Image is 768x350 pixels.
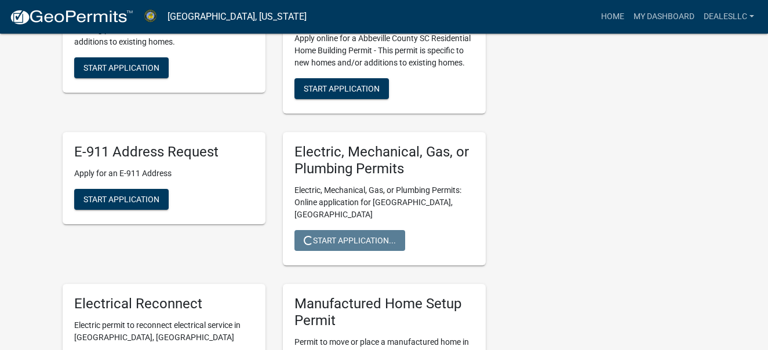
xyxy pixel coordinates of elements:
button: Start Application... [294,230,405,251]
button: Start Application [294,78,389,99]
p: Apply for an E-911 Address [74,167,254,180]
h5: Manufactured Home Setup Permit [294,296,474,329]
span: Start Application [83,195,159,204]
p: Apply online for a Abbeville County SC Residential Home Building Permit - This permit is specific... [294,32,474,69]
span: Start Application [304,84,380,93]
a: Home [596,6,629,28]
h5: Electrical Reconnect [74,296,254,312]
h5: Electric, Mechanical, Gas, or Plumbing Permits [294,144,474,177]
button: Start Application [74,57,169,78]
p: Electric, Mechanical, Gas, or Plumbing Permits: Online application for [GEOGRAPHIC_DATA], [GEOGRA... [294,184,474,221]
button: Start Application [74,189,169,210]
span: Start Application [83,63,159,72]
span: Start Application... [304,236,396,245]
a: [GEOGRAPHIC_DATA], [US_STATE] [168,7,307,27]
a: dealesllc [699,6,759,28]
h5: E-911 Address Request [74,144,254,161]
img: Abbeville County, South Carolina [143,9,158,24]
a: My Dashboard [629,6,699,28]
p: Electric permit to reconnect electrical service in [GEOGRAPHIC_DATA], [GEOGRAPHIC_DATA] [74,319,254,344]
